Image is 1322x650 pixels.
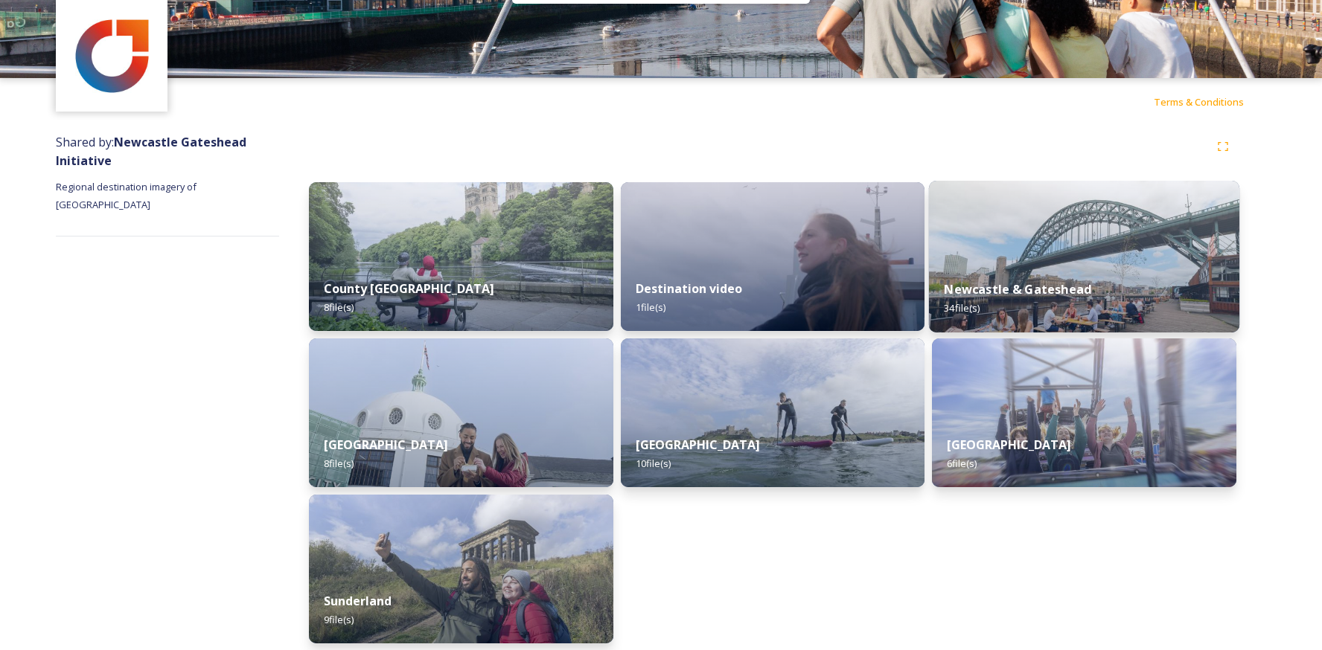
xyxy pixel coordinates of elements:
[324,593,392,609] strong: Sunderland
[636,300,665,314] span: 1 file(s)
[947,457,977,470] span: 6 file(s)
[309,182,613,331] img: d8d5ffe0-aa30-41af-bd63-47621c4a8ec3.jpg
[947,437,1071,453] strong: [GEOGRAPHIC_DATA]
[636,280,742,297] strong: Destination video
[324,300,354,314] span: 8 file(s)
[56,180,199,211] span: Regional destination imagery of [GEOGRAPHIC_DATA]
[621,182,925,331] img: 3227c317-50d5-4cba-8cdb-a269709aaf42.jpg
[309,338,613,487] img: 4e22b9b8-361e-4db9-808b-1899d8ca9b30.jpg
[1154,95,1244,109] span: Terms & Conditions
[309,495,613,643] img: cae0199f-e5ba-46ab-a02b-46e44e5a981d.jpg
[324,457,354,470] span: 8 file(s)
[636,457,671,470] span: 10 file(s)
[56,134,246,169] strong: Newcastle Gateshead Initiative
[1154,93,1266,111] a: Terms & Conditions
[324,437,448,453] strong: [GEOGRAPHIC_DATA]
[58,2,166,110] img: 713a3bf3-d4e9-485e-a0d0-f4fd3e88a8ea.jpg
[56,134,246,169] span: Shared by:
[636,437,760,453] strong: [GEOGRAPHIC_DATA]
[324,613,354,626] span: 9 file(s)
[945,281,1092,297] strong: Newcastle & Gateshead
[929,181,1239,332] img: 8a14ef11-9e2a-4679-8877-94d9730b584c.jpg
[324,280,494,297] strong: County [GEOGRAPHIC_DATA]
[945,301,980,315] span: 34 file(s)
[932,338,1236,487] img: e18e4224-a6a2-483d-abec-deaa72528c7a.jpg
[621,338,925,487] img: 31ee139a-a198-4a65-aff9-cd11b731647f.jpg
